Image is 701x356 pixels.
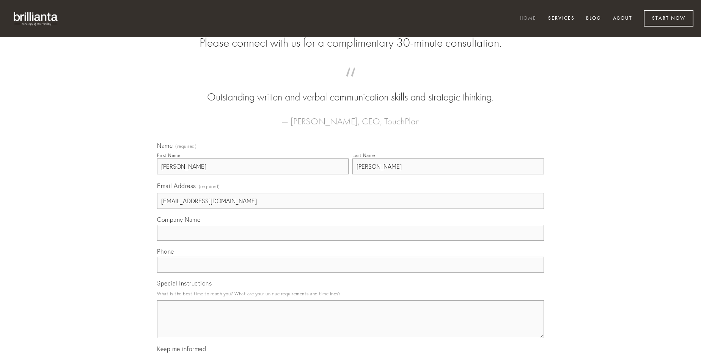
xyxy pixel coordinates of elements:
[644,10,693,27] a: Start Now
[515,13,541,25] a: Home
[157,289,544,299] p: What is the best time to reach you? What are your unique requirements and timelines?
[157,216,200,223] span: Company Name
[608,13,637,25] a: About
[157,279,212,287] span: Special Instructions
[157,36,544,50] h2: Please connect with us for a complimentary 30-minute consultation.
[581,13,606,25] a: Blog
[157,345,206,353] span: Keep me informed
[543,13,580,25] a: Services
[169,75,532,105] blockquote: Outstanding written and verbal communication skills and strategic thinking.
[157,152,180,158] div: First Name
[169,75,532,90] span: “
[169,105,532,129] figcaption: — [PERSON_NAME], CEO, TouchPlan
[8,8,64,30] img: brillianta - research, strategy, marketing
[157,248,174,255] span: Phone
[157,142,173,149] span: Name
[352,152,375,158] div: Last Name
[175,144,196,149] span: (required)
[199,181,220,191] span: (required)
[157,182,196,190] span: Email Address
